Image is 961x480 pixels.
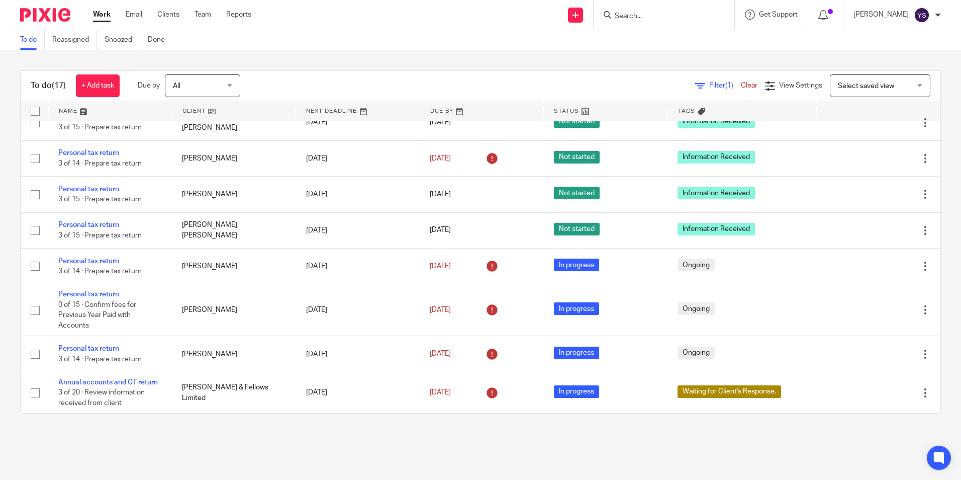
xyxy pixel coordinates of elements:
[759,11,798,18] span: Get Support
[31,81,66,91] h1: To do
[430,191,451,198] span: [DATE]
[58,268,142,275] span: 3 of 14 · Prepare tax return
[76,74,120,97] a: + Add task
[554,347,599,359] span: In progress
[554,259,599,271] span: In progress
[126,10,142,20] a: Email
[678,223,755,235] span: Information Received
[58,356,142,363] span: 3 of 14 · Prepare tax return
[296,177,420,212] td: [DATE]
[914,7,930,23] img: svg%3E
[614,12,704,21] input: Search
[554,385,599,398] span: In progress
[296,372,420,413] td: [DATE]
[430,389,451,396] span: [DATE]
[172,248,296,284] td: [PERSON_NAME]
[58,221,119,228] a: Personal tax return
[58,149,119,156] a: Personal tax return
[157,10,179,20] a: Clients
[105,30,140,50] a: Snoozed
[554,223,600,235] span: Not started
[20,8,70,22] img: Pixie
[296,336,420,372] td: [DATE]
[554,187,600,199] span: Not started
[678,187,755,199] span: Information Received
[226,10,251,20] a: Reports
[430,155,451,162] span: [DATE]
[172,177,296,212] td: [PERSON_NAME]
[678,259,715,271] span: Ongoing
[430,350,451,357] span: [DATE]
[52,82,66,90] span: (17)
[172,336,296,372] td: [PERSON_NAME]
[296,105,420,140] td: [DATE]
[678,151,755,164] span: Information Received
[58,160,142,167] span: 3 of 14 · Prepare tax return
[430,227,451,234] span: [DATE]
[93,10,111,20] a: Work
[138,81,160,91] p: Due by
[172,140,296,176] td: [PERSON_NAME]
[678,385,781,398] span: Waiting for Client's Response.
[725,82,733,89] span: (1)
[296,212,420,248] td: [DATE]
[58,291,119,298] a: Personal tax return
[58,389,145,407] span: 3 of 20 · Review information received from client
[296,140,420,176] td: [DATE]
[779,82,822,89] span: View Settings
[58,258,119,265] a: Personal tax return
[678,108,695,114] span: Tags
[296,284,420,336] td: [DATE]
[172,105,296,140] td: [DEMOGRAPHIC_DATA][PERSON_NAME]
[20,30,45,50] a: To do
[58,345,119,352] a: Personal tax return
[195,10,211,20] a: Team
[554,151,600,164] span: Not started
[148,30,172,50] a: Done
[58,196,142,203] span: 3 of 15 · Prepare tax return
[58,124,142,131] span: 3 of 15 · Prepare tax return
[709,82,741,89] span: Filter
[58,301,136,329] span: 0 of 15 · Confirm fees for Previous Year Paid with Accounts
[430,263,451,270] span: [DATE]
[58,232,142,239] span: 3 of 15 · Prepare tax return
[678,115,755,128] span: Information Received
[853,10,909,20] p: [PERSON_NAME]
[678,302,715,315] span: Ongoing
[554,302,599,315] span: In progress
[172,212,296,248] td: [PERSON_NAME] [PERSON_NAME]
[741,82,757,89] a: Clear
[430,119,451,126] span: [DATE]
[173,83,180,90] span: All
[52,30,97,50] a: Reassigned
[838,83,894,90] span: Select saved view
[678,347,715,359] span: Ongoing
[296,248,420,284] td: [DATE]
[430,306,451,313] span: [DATE]
[58,379,158,386] a: Annual accounts and CT return
[172,284,296,336] td: [PERSON_NAME]
[58,186,119,193] a: Personal tax return
[554,115,600,128] span: Not started
[172,372,296,413] td: [PERSON_NAME] & Fellows Limited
